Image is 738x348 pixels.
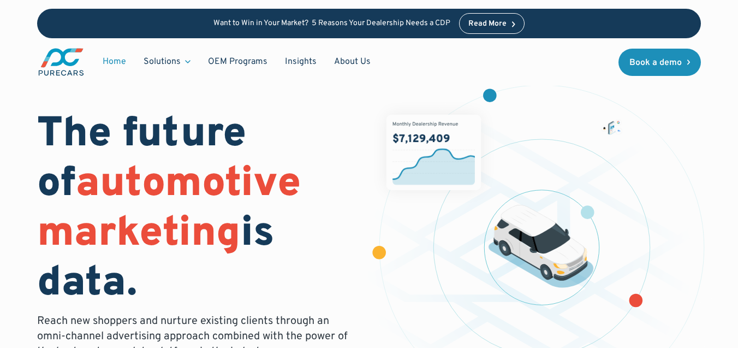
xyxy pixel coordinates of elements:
[37,110,356,310] h1: The future of is data.
[37,47,85,77] img: purecars logo
[618,49,701,76] a: Book a demo
[386,115,481,191] img: chart showing monthly dealership revenue of $7m
[37,158,301,261] span: automotive marketing
[199,51,276,72] a: OEM Programs
[459,13,525,34] a: Read More
[468,20,507,28] div: Read More
[213,19,450,28] p: Want to Win in Your Market? 5 Reasons Your Dealership Needs a CDP
[488,205,593,288] img: illustration of a vehicle
[135,51,199,72] div: Solutions
[94,51,135,72] a: Home
[325,51,379,72] a: About Us
[629,58,682,67] div: Book a demo
[601,119,622,135] img: ads on social media and advertising partners
[144,56,181,68] div: Solutions
[276,51,325,72] a: Insights
[37,47,85,77] a: main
